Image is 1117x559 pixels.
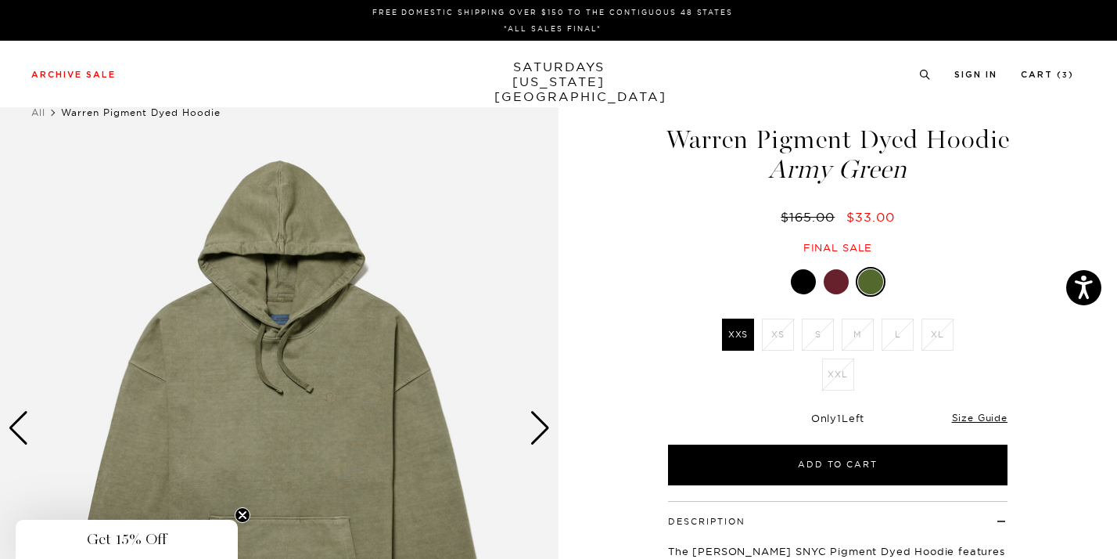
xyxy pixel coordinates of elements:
p: *ALL SALES FINAL* [38,23,1068,34]
div: Get 15% OffClose teaser [16,520,238,559]
span: Warren Pigment Dyed Hoodie [61,106,221,118]
button: Add to Cart [668,445,1007,485]
a: All [31,106,45,118]
button: Description [668,518,745,526]
del: $165.00 [781,209,841,225]
small: 3 [1062,72,1069,79]
span: Get 15% Off [87,530,167,549]
button: Close teaser [235,507,250,523]
a: Cart (3) [1021,70,1074,79]
div: Only Left [668,412,1007,425]
div: Final sale [666,241,1010,254]
label: XXS [722,319,754,351]
a: Archive Sale [31,70,116,79]
span: $33.00 [846,209,895,225]
a: SATURDAYS[US_STATE][GEOGRAPHIC_DATA] [494,60,623,104]
p: FREE DOMESTIC SHIPPING OVER $150 TO THE CONTIGUOUS 48 STATES [38,6,1068,18]
h1: Warren Pigment Dyed Hoodie [666,127,1010,182]
span: 1 [837,412,842,424]
div: Next slide [530,411,551,445]
span: Army Green [666,157,1010,182]
a: Size Guide [952,412,1007,424]
div: Previous slide [8,411,29,445]
a: Sign In [954,70,997,79]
